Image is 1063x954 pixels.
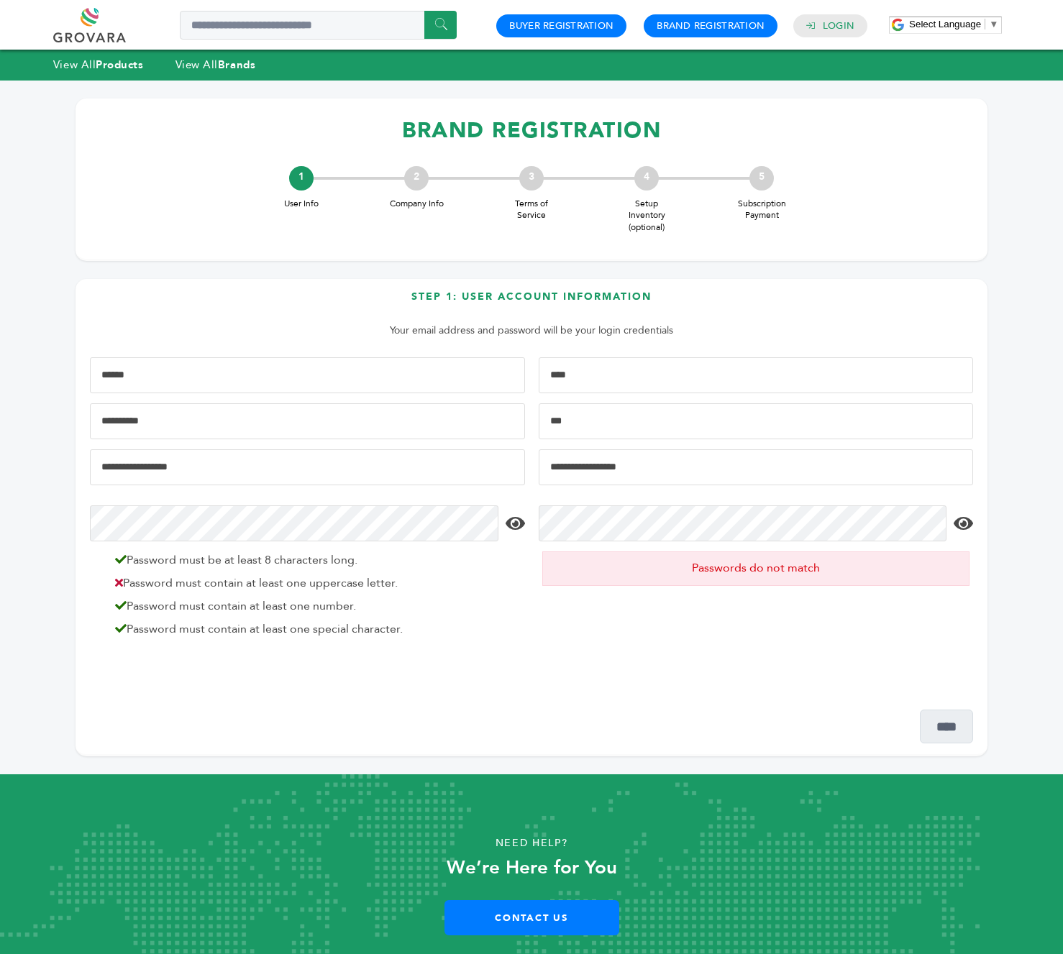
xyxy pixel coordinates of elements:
[108,620,521,638] li: Password must contain at least one special character.
[909,19,981,29] span: Select Language
[90,505,498,541] input: Password*
[218,58,255,72] strong: Brands
[539,449,974,485] input: Confirm Email Address*
[519,166,544,191] div: 3
[108,551,521,569] li: Password must be at least 8 characters long.
[539,505,947,541] input: Confirm Password*
[388,198,445,210] span: Company Info
[90,403,525,439] input: Mobile Phone Number
[90,357,525,393] input: First Name*
[180,11,457,40] input: Search a product or brand...
[503,198,560,222] span: Terms of Service
[273,198,330,210] span: User Info
[618,198,675,234] span: Setup Inventory (optional)
[542,551,970,586] p: Passwords do not match
[447,855,617,881] strong: We’re Here for You
[97,322,966,339] p: Your email address and password will be your login credentials
[289,166,314,191] div: 1
[90,449,525,485] input: Email Address*
[989,19,998,29] span: ▼
[733,198,790,222] span: Subscription Payment
[634,166,659,191] div: 4
[539,357,974,393] input: Last Name*
[539,403,974,439] input: Job Title*
[404,166,429,191] div: 2
[444,900,619,935] a: Contact Us
[509,19,613,32] a: Buyer Registration
[53,833,1010,854] p: Need Help?
[90,109,973,152] h1: BRAND REGISTRATION
[108,574,521,592] li: Password must contain at least one uppercase letter.
[909,19,998,29] a: Select Language​
[175,58,256,72] a: View AllBrands
[96,58,143,72] strong: Products
[657,19,765,32] a: Brand Registration
[53,58,144,72] a: View AllProducts
[90,290,973,315] h3: Step 1: User Account Information
[749,166,774,191] div: 5
[823,19,854,32] a: Login
[90,653,309,710] iframe: reCAPTCHA
[108,597,521,615] li: Password must contain at least one number.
